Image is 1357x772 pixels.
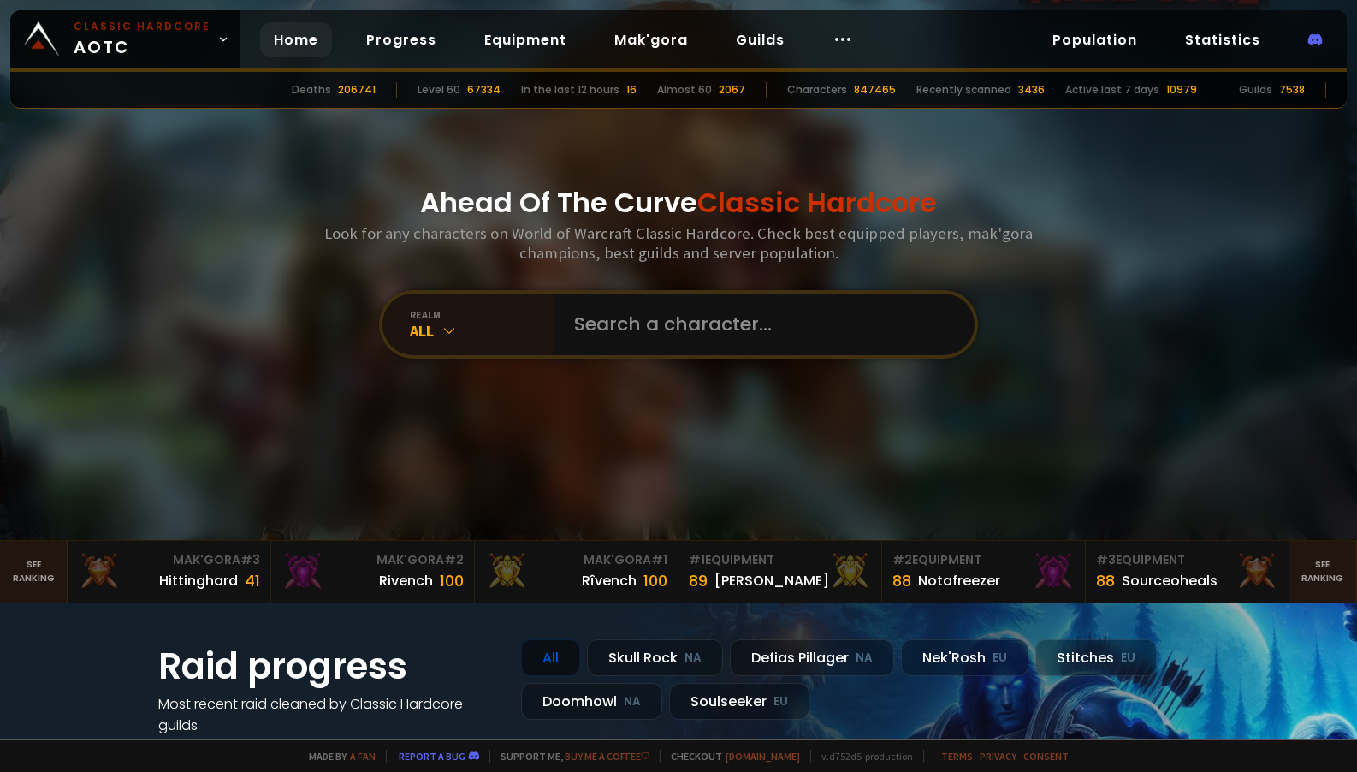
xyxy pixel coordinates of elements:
[643,569,667,592] div: 100
[1239,82,1272,98] div: Guilds
[719,82,745,98] div: 2067
[714,570,829,591] div: [PERSON_NAME]
[271,541,475,603] a: Mak'Gora#2Rivench100
[467,82,501,98] div: 67334
[587,639,723,676] div: Skull Rock
[1086,541,1289,603] a: #3Equipment88Sourceoheals
[892,569,911,592] div: 88
[582,570,637,591] div: Rîvench
[1023,750,1069,763] a: Consent
[669,683,809,720] div: Soulseeker
[1096,551,1278,569] div: Equipment
[678,541,882,603] a: #1Equipment89[PERSON_NAME]
[521,639,580,676] div: All
[564,294,954,355] input: Search a character...
[68,541,271,603] a: Mak'Gora#3Hittinghard41
[1065,82,1159,98] div: Active last 7 days
[158,693,501,736] h4: Most recent raid cleaned by Classic Hardcore guilds
[317,223,1040,263] h3: Look for any characters on World of Warcraft Classic Hardcore. Check best equipped players, mak'g...
[410,321,554,341] div: All
[565,750,649,763] a: Buy me a coffee
[350,750,376,763] a: a fan
[521,683,662,720] div: Doomhowl
[882,541,1086,603] a: #2Equipment88Notafreezer
[485,551,667,569] div: Mak'Gora
[418,82,460,98] div: Level 60
[1096,569,1115,592] div: 88
[410,308,554,321] div: realm
[892,551,912,568] span: # 2
[1171,22,1274,57] a: Statistics
[1018,82,1045,98] div: 3436
[684,650,702,667] small: NA
[810,750,913,763] span: v. d752d5 - production
[1035,639,1157,676] div: Stitches
[854,82,896,98] div: 847465
[159,570,238,591] div: Hittinghard
[657,82,712,98] div: Almost 60
[158,737,270,757] a: See all progress
[1279,82,1305,98] div: 7538
[689,551,705,568] span: # 1
[489,750,649,763] span: Support me,
[901,639,1028,676] div: Nek'Rosh
[726,750,800,763] a: [DOMAIN_NAME]
[773,693,788,710] small: EU
[158,639,501,693] h1: Raid progress
[471,22,580,57] a: Equipment
[338,82,376,98] div: 206741
[1289,541,1357,603] a: Seeranking
[10,10,240,68] a: Classic HardcoreAOTC
[787,82,847,98] div: Characters
[292,82,331,98] div: Deaths
[240,551,260,568] span: # 3
[730,639,894,676] div: Defias Pillager
[624,693,641,710] small: NA
[918,570,1000,591] div: Notafreezer
[74,19,210,34] small: Classic Hardcore
[281,551,464,569] div: Mak'Gora
[245,569,260,592] div: 41
[697,183,937,222] span: Classic Hardcore
[420,182,937,223] h1: Ahead Of The Curve
[1096,551,1116,568] span: # 3
[980,750,1016,763] a: Privacy
[399,750,465,763] a: Report a bug
[660,750,800,763] span: Checkout
[1121,650,1135,667] small: EU
[916,82,1011,98] div: Recently scanned
[444,551,464,568] span: # 2
[626,82,637,98] div: 16
[856,650,873,667] small: NA
[722,22,798,57] a: Guilds
[601,22,702,57] a: Mak'gora
[689,569,708,592] div: 89
[651,551,667,568] span: # 1
[78,551,260,569] div: Mak'Gora
[379,570,433,591] div: Rivench
[353,22,450,57] a: Progress
[299,750,376,763] span: Made by
[1166,82,1197,98] div: 10979
[440,569,464,592] div: 100
[1039,22,1151,57] a: Population
[260,22,332,57] a: Home
[475,541,678,603] a: Mak'Gora#1Rîvench100
[689,551,871,569] div: Equipment
[521,82,619,98] div: In the last 12 hours
[993,650,1007,667] small: EU
[941,750,973,763] a: Terms
[74,19,210,60] span: AOTC
[892,551,1075,569] div: Equipment
[1122,570,1218,591] div: Sourceoheals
